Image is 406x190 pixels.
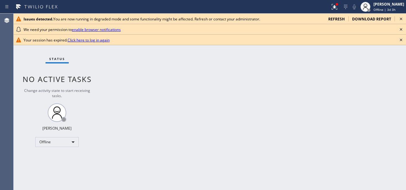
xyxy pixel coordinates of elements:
[24,27,121,32] span: We need your permission to
[35,137,79,147] div: Offline
[72,27,121,32] a: enable browser notifications
[24,16,53,22] b: Issues detected.
[373,2,404,7] div: [PERSON_NAME]
[42,126,72,131] div: [PERSON_NAME]
[68,37,110,43] a: Click here to log in again
[23,74,92,84] span: No active tasks
[328,16,345,22] span: refresh
[350,2,359,11] button: Mute
[24,37,110,43] span: Your session has expired.
[24,88,90,98] span: Change activity state to start receiving tasks.
[24,16,323,22] div: You are now running in degraded mode and some functionality might be affected. Refresh or contact...
[49,57,65,61] span: Status
[373,7,395,12] span: Offline | 3d 3h
[352,16,391,22] span: download report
